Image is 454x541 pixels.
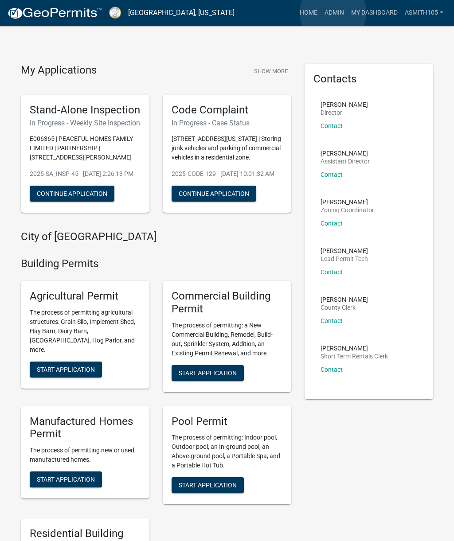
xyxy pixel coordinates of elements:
[128,5,235,20] a: [GEOGRAPHIC_DATA], [US_STATE]
[321,171,343,178] a: Contact
[179,369,237,376] span: Start Application
[21,64,97,77] h4: My Applications
[172,186,256,202] button: Continue Application
[172,365,244,381] button: Start Application
[313,73,424,86] h5: Contacts
[37,366,95,373] span: Start Application
[30,169,141,179] p: 2025-SA_INSP-45 - [DATE] 2:26:13 PM
[321,296,368,303] p: [PERSON_NAME]
[321,122,343,129] a: Contact
[30,415,141,441] h5: Manufactured Homes Permit
[30,186,114,202] button: Continue Application
[401,4,447,21] a: asmith105
[30,446,141,464] p: The process of permitting new or used manufactured homes.
[321,269,343,276] a: Contact
[172,321,282,358] p: The process of permitting: a New Commercial Building, Remodel, Build-out, Sprinkler System, Addit...
[321,207,374,213] p: Zoning Coordinator
[321,150,370,156] p: [PERSON_NAME]
[179,482,237,489] span: Start Application
[321,199,374,205] p: [PERSON_NAME]
[321,304,368,311] p: County Clerk
[321,317,343,324] a: Contact
[172,415,282,428] h5: Pool Permit
[321,4,348,21] a: Admin
[109,7,121,19] img: Putnam County, Georgia
[321,220,343,227] a: Contact
[172,104,282,117] h5: Code Complaint
[321,353,388,359] p: Short Term Rentals Clerk
[30,134,141,162] p: E006365 | PEACEFUL HOMES FAMILY LIMITED | PARTNERSHIP | [STREET_ADDRESS][PERSON_NAME]
[37,476,95,483] span: Start Application
[21,257,291,270] h4: Building Permits
[321,256,368,262] p: Lead Permit Tech
[172,119,282,127] h6: In Progress - Case Status
[30,119,141,127] h6: In Progress - Weekly Site Inspection
[172,290,282,315] h5: Commercial Building Permit
[172,169,282,179] p: 2025-CODE-129 - [DATE] 10:01:32 AM
[30,290,141,303] h5: Agricultural Permit
[21,230,291,243] h4: City of [GEOGRAPHIC_DATA]
[321,101,368,108] p: [PERSON_NAME]
[321,248,368,254] p: [PERSON_NAME]
[172,433,282,470] p: The process of permitting: Indoor pool, Outdoor pool, an In-ground pool, an Above-ground pool, a ...
[172,477,244,493] button: Start Application
[30,471,102,487] button: Start Application
[296,4,321,21] a: Home
[30,362,102,378] button: Start Application
[321,158,370,164] p: Assistant Director
[348,4,401,21] a: My Dashboard
[321,366,343,373] a: Contact
[30,308,141,354] p: The process of permitting agricultural structures: Grain Silo, Implement Shed, Hay Barn, Dairy Ba...
[172,134,282,162] p: [STREET_ADDRESS][US_STATE] | Storing junk vehicles and parking of commercial vehicles in a reside...
[250,64,291,78] button: Show More
[321,109,368,116] p: Director
[30,104,141,117] h5: Stand-Alone Inspection
[321,345,388,351] p: [PERSON_NAME]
